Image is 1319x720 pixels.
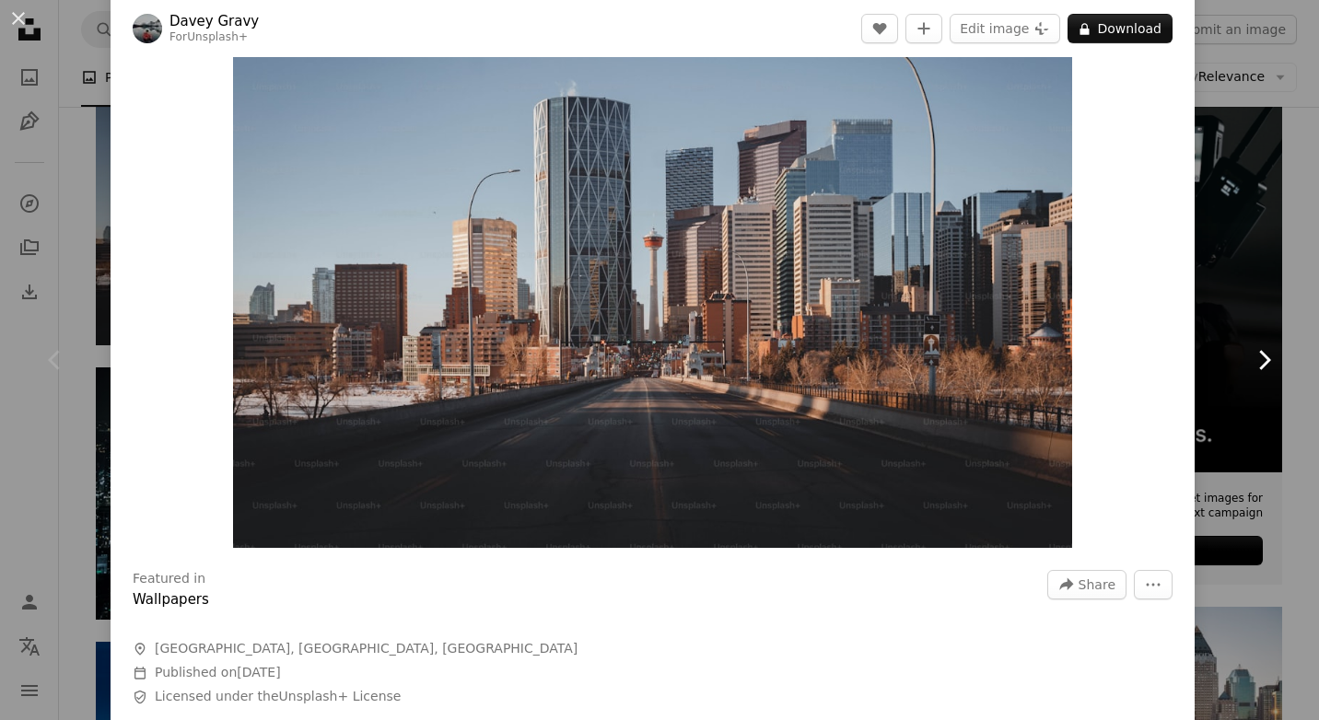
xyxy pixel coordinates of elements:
a: Next [1208,272,1319,448]
a: Davey Gravy [169,12,259,30]
span: Share [1079,571,1115,598]
time: December 29, 2022 at 2:39:35 PM GMT+5 [237,665,280,679]
button: Download [1068,14,1173,43]
a: Unsplash+ [187,30,248,43]
div: For [169,30,259,45]
button: Share this image [1047,570,1126,599]
span: [GEOGRAPHIC_DATA], [GEOGRAPHIC_DATA], [GEOGRAPHIC_DATA] [155,640,578,658]
button: Edit image [950,14,1060,43]
button: Add to Collection [905,14,942,43]
a: Unsplash+ License [279,689,402,703]
button: Like [861,14,898,43]
button: More Actions [1134,570,1173,599]
span: Published on [155,665,281,679]
span: Licensed under the [155,688,401,706]
h3: Featured in [133,570,205,588]
a: Wallpapers [133,591,209,608]
img: Go to Davey Gravy's profile [133,14,162,43]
